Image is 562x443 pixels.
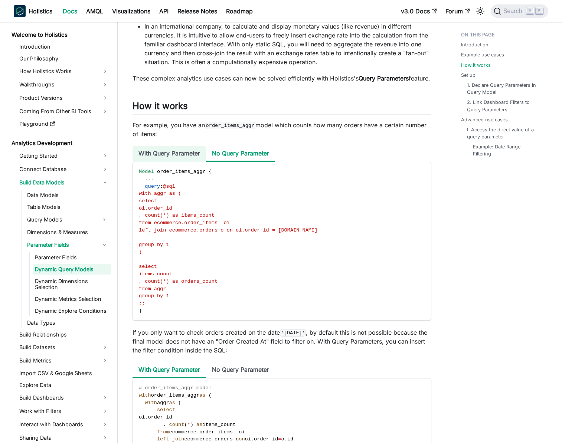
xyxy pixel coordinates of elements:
[151,393,200,398] span: order_items_aggr
[139,301,145,306] span: ;;
[133,74,431,83] p: These complex analytics use cases can now be solved efficiently with Holistics's feature.
[157,407,175,413] span: select
[172,436,184,442] span: join
[209,393,212,398] span: (
[17,380,111,390] a: Explore Data
[98,239,111,251] button: Collapse sidebar category 'Parameter Fields'
[209,169,212,174] span: {
[9,138,111,148] a: Analytics Development
[169,429,196,435] span: ecommerce
[239,436,245,442] span: on
[157,169,206,174] span: order_items_aggr
[33,306,111,316] a: Dynamic Explore Conditions
[526,7,534,14] kbd: ⌘
[133,328,431,355] p: If you only want to check orders created on the date , by default this is not possible because th...
[25,318,111,328] a: Data Types
[17,341,111,353] a: Build Datasets
[9,30,111,40] a: Welcome to Holistics
[205,122,255,129] code: order_items_aggr
[169,400,175,406] span: as
[206,362,275,378] li: No Query Parameter
[284,436,287,442] span: .
[157,429,169,435] span: from
[139,286,166,292] span: from aggr
[17,42,111,52] a: Introduction
[33,276,111,292] a: Dynamic Dimensions Selection
[190,422,193,427] span: )
[58,5,82,17] a: Docs
[25,202,111,212] a: Table Models
[473,143,538,157] a: Example: Date Range Filtering
[184,436,211,442] span: ecommerce
[199,429,245,435] span: order_items oi
[17,105,111,117] a: Coming From Other BI Tools
[139,385,212,391] span: # order_items_aggr model
[461,116,508,123] a: Advanced use cases
[33,294,111,304] a: Dynamic Metrics Selection
[25,227,111,237] a: Dimensions & Measures
[461,41,489,48] a: Introduction
[139,264,157,269] span: select
[212,436,215,442] span: .
[33,252,111,263] a: Parameter Fields
[17,329,111,340] a: Build Relationships
[139,249,142,255] span: )
[215,436,239,442] span: orders o
[14,5,52,17] a: HolisticsHolistics
[287,436,293,442] span: id
[222,5,257,17] a: Roadmap
[133,101,431,115] h2: How it works
[196,422,202,427] span: as
[139,191,181,196] span: with aggr as (
[461,51,504,58] a: Example use cases
[151,176,154,182] span: .
[251,436,254,442] span: .
[199,393,205,398] span: as
[157,400,169,406] span: aggr
[17,392,111,404] a: Build Dashboards
[536,7,543,14] kbd: K
[139,206,172,211] span: oi.order_id
[145,414,148,420] span: .
[474,5,486,17] button: Switch between dark and light mode (currently light mode)
[245,436,251,442] span: oi
[133,362,206,378] li: With Query Parameter
[155,5,173,17] a: API
[17,92,111,104] a: Product Versions
[163,422,166,427] span: ,
[148,176,151,182] span: .
[139,198,157,204] span: select
[25,214,98,226] a: Query Models
[17,65,111,77] a: How Holistics Works
[160,184,163,189] span: :
[280,329,306,337] code: '[DATE]'
[17,163,111,175] a: Connect Database
[139,242,169,247] span: group by 1
[202,422,236,427] span: items_count
[17,119,111,129] a: Playground
[196,429,199,435] span: .
[139,414,145,420] span: oi
[17,79,111,91] a: Walkthroughs
[17,355,111,367] a: Build Metrics
[139,169,154,174] span: Model
[145,400,157,406] span: with
[461,72,476,79] a: Set up
[441,5,474,17] a: Forum
[278,436,281,442] span: =
[254,436,278,442] span: order_id
[139,271,172,277] span: items_count
[501,8,527,14] span: Search
[148,414,172,420] span: order_id
[163,184,175,189] span: @sql
[359,75,409,82] strong: Query Parameters
[139,213,215,218] span: , count(*) as items_count
[184,422,187,427] span: (
[139,393,151,398] span: with
[17,177,111,188] a: Build Data Models
[33,264,111,275] a: Dynamic Query Models
[173,5,222,17] a: Release Notes
[17,419,111,430] a: Interact with Dashboards
[461,62,491,69] a: How it works
[145,176,148,182] span: .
